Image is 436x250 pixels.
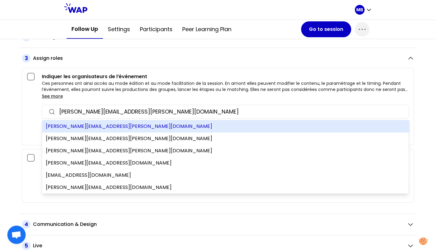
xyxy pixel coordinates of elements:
[33,221,97,228] h2: Communication & Design
[42,169,409,181] div: [EMAIL_ADDRESS][DOMAIN_NAME]
[22,54,31,63] span: 3
[42,157,409,169] div: [PERSON_NAME][EMAIL_ADDRESS][DOMAIN_NAME]
[42,145,409,157] div: [PERSON_NAME][EMAIL_ADDRESS][PERSON_NAME][DOMAIN_NAME]
[356,7,363,13] p: MB
[103,20,135,38] button: Settings
[33,242,42,249] h2: Live
[42,132,409,145] div: [PERSON_NAME][EMAIL_ADDRESS][PERSON_NAME][DOMAIN_NAME]
[42,73,409,80] h3: Indiquer les organisateurs de l’événement
[177,20,236,38] button: Peer learning plan
[22,220,414,229] button: 4Communication & Design
[59,107,402,116] input: Search members
[22,54,414,63] button: 3Assign roles
[42,120,409,132] div: [PERSON_NAME][EMAIL_ADDRESS][PERSON_NAME][DOMAIN_NAME]
[22,220,31,229] span: 4
[22,241,414,250] button: 5Live
[7,226,26,244] a: Ouvrir le chat
[67,20,103,39] button: Follow up
[42,80,409,92] p: Ces personnes ont ainsi accès au mode édition et au mode facilitation de la session. En amont ell...
[33,55,63,62] h2: Assign roles
[415,234,431,248] button: Manage your preferences about cookies
[135,20,177,38] button: Participants
[22,241,31,250] span: 5
[301,21,351,37] button: Go to session
[42,181,409,194] div: [PERSON_NAME][EMAIL_ADDRESS][DOMAIN_NAME]
[355,5,372,15] button: MB
[42,93,63,99] button: See more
